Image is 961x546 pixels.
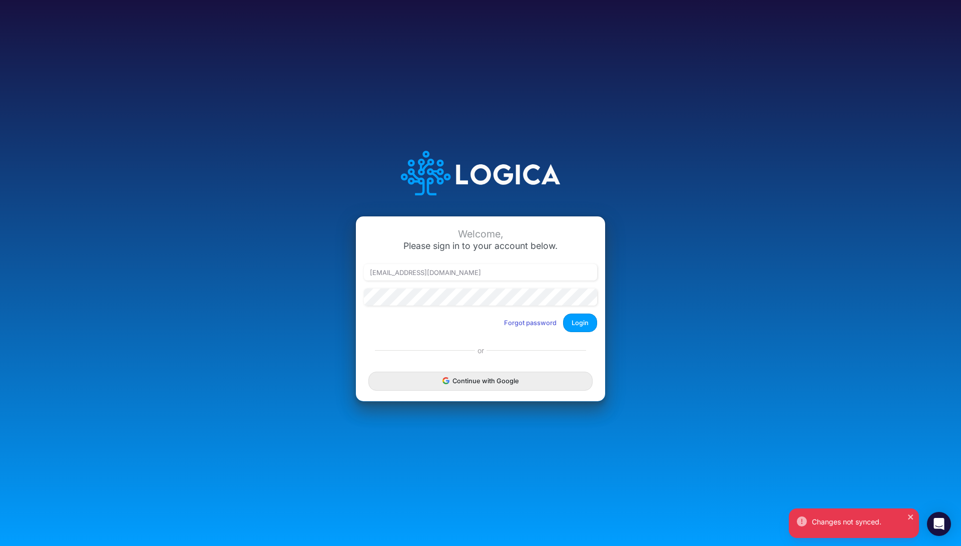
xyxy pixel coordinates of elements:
[364,228,597,240] div: Welcome,
[498,315,563,331] button: Forgot password
[907,511,914,521] button: close
[403,240,558,251] span: Please sign in to your account below.
[364,264,597,281] input: Email
[812,516,911,527] div: Changes not synced.
[927,512,951,536] div: Open Intercom Messenger
[563,314,597,332] button: Login
[368,372,593,390] button: Continue with Google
